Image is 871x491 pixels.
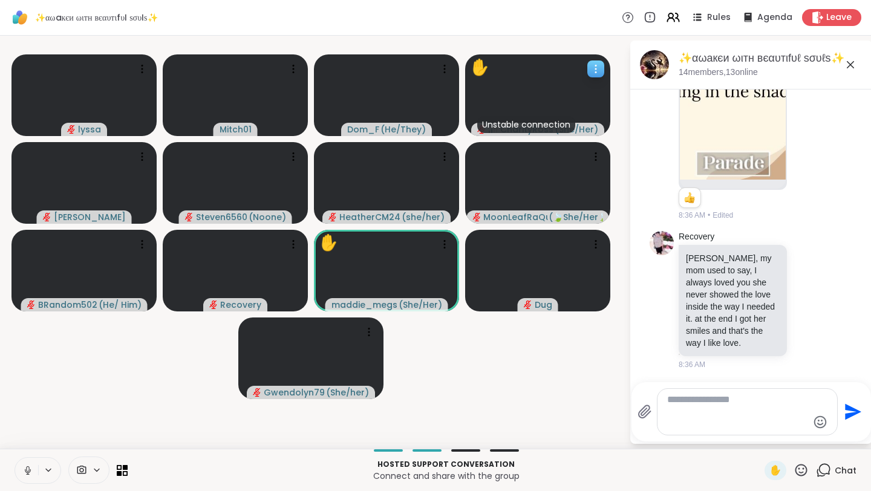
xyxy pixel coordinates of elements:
span: Agenda [757,11,792,24]
span: Recovery [220,299,261,311]
span: audio-muted [67,125,76,134]
span: audio-muted [209,301,218,309]
div: ✨αωaкєи ωιтн вєαυтιfυℓ ѕσυℓѕ✨, [DATE] [679,51,863,66]
span: Rules [707,11,731,24]
span: Gwendolyn79 [264,386,325,398]
div: Unstable connection [477,116,575,133]
span: HeatherCM24 [339,211,400,223]
p: Hosted support conversation [135,459,757,470]
p: 14 members, 13 online [679,67,758,79]
span: ( He/ Him ) [99,299,142,311]
span: ✨αωaкєи ωιтн вєαυтιfυℓ ѕσυℓѕ✨ [35,11,158,24]
a: Recovery [679,231,714,243]
span: audio-muted [472,213,481,221]
span: audio-muted [185,213,194,221]
span: ( She/Her ) [399,299,442,311]
span: audio-muted [524,301,532,309]
p: Connect and share with the group [135,470,757,482]
span: • [708,210,710,221]
span: ( She/Her ) [555,123,598,135]
span: 8:36 AM [679,210,705,221]
span: audio-muted [43,213,51,221]
span: Steven6560 [196,211,247,223]
textarea: Type your message [667,394,808,430]
span: audio-muted [477,125,486,134]
span: ( she/her ) [402,211,445,223]
span: 8:36 AM [679,359,705,370]
div: ✋ [319,231,338,255]
span: ( She/her ) [326,386,369,398]
span: Dug [535,299,552,311]
span: ✋ [769,463,781,478]
span: ( 🍃She/Her🍃 ) [549,211,603,223]
span: ( He/They ) [380,123,426,135]
button: Send [838,398,865,426]
span: Leave [826,11,852,24]
span: Mitch01 [220,123,252,135]
img: ShareWell Logomark [10,7,30,28]
div: Reaction list [679,188,700,207]
div: ✋ [470,56,489,79]
button: Reactions: like [683,193,696,203]
button: Emoji picker [813,415,827,429]
span: [PERSON_NAME] [54,211,126,223]
img: https://sharewell-space-live.sfo3.digitaloceanspaces.com/user-generated/c703a1d2-29a7-4d77-aef4-3... [650,231,674,255]
span: maddie_megs [331,299,397,311]
span: Edited [713,210,733,221]
span: audio-muted [253,388,261,397]
span: audio-muted [27,301,36,309]
span: BRandom502 [38,299,97,311]
span: Dom_F [347,123,379,135]
span: MoonLeafRaQuel [483,211,547,223]
span: lyssa [78,123,101,135]
img: ✨αωaкєи ωιтн вєαυтιfυℓ ѕσυℓѕ✨, Aug 10 [640,50,669,79]
span: audio-muted [328,213,337,221]
span: Chat [835,464,856,476]
p: [PERSON_NAME], my mom used to say, I always loved you she never showed the love inside the way I ... [686,252,780,349]
span: ( Noone ) [249,211,286,223]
